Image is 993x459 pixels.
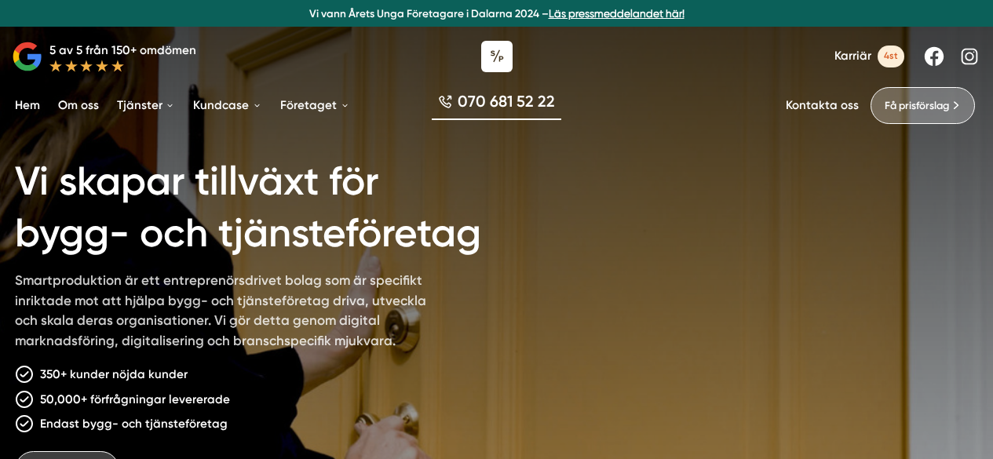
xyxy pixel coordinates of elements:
p: Endast bygg- och tjänsteföretag [40,414,228,433]
p: 50,000+ förfrågningar levererade [40,390,230,409]
span: 4st [878,46,904,67]
a: Tjänster [114,86,178,126]
a: Få prisförslag [871,87,975,124]
a: Karriär 4st [834,46,904,67]
a: Företaget [277,86,352,126]
span: 070 681 52 22 [458,91,555,113]
p: Vi vann Årets Unga Företagare i Dalarna 2024 – [6,6,988,21]
a: Kundcase [190,86,265,126]
span: Få prisförslag [885,97,949,114]
p: 350+ kunder nöjda kunder [40,365,188,384]
p: Smartproduktion är ett entreprenörsdrivet bolag som är specifikt inriktade mot att hjälpa bygg- o... [15,271,444,357]
a: Hem [12,86,43,126]
a: Kontakta oss [786,98,859,113]
span: Karriär [834,49,871,64]
a: Läs pressmeddelandet här! [549,7,685,20]
p: 5 av 5 från 150+ omdömen [49,41,196,60]
h1: Vi skapar tillväxt för bygg- och tjänsteföretag [15,137,562,271]
a: Om oss [55,86,102,126]
a: 070 681 52 22 [432,91,561,121]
